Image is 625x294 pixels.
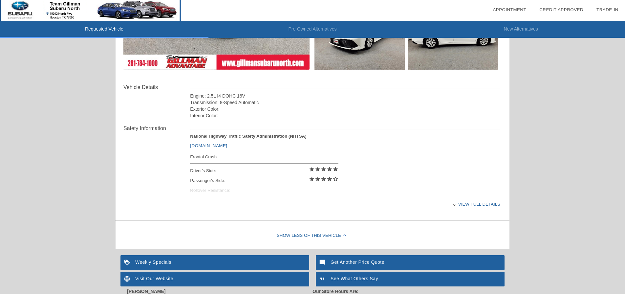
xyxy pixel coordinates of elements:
div: Exterior Color: [190,106,500,112]
a: Visit Our Website [120,272,309,286]
a: Credit Approved [539,7,583,12]
div: Vehicle Details [123,83,190,91]
i: star [309,166,315,172]
a: Get Another Price Quote [316,255,505,270]
div: View full details [190,196,500,212]
img: ic_format_quote_white_24dp_2x.png [316,272,331,286]
div: Transmission: 8-Speed Automatic [190,99,500,106]
i: star [327,166,333,172]
a: Weekly Specials [120,255,309,270]
a: Trade-In [596,7,618,12]
i: star [321,176,327,182]
strong: National Highway Traffic Safety Administration (NHTSA) [190,134,306,139]
li: Pre-Owned Alternatives [208,21,417,38]
strong: Our Store Hours Are: [312,289,358,294]
div: Passenger's Side: [190,176,338,186]
i: star [327,176,333,182]
img: ic_loyalty_white_24dp_2x.png [120,255,135,270]
li: New Alternatives [417,21,625,38]
a: [DOMAIN_NAME] [190,143,227,148]
i: star [321,166,327,172]
strong: [PERSON_NAME] [127,289,165,294]
i: star [309,176,315,182]
a: Appointment [493,7,526,12]
div: Frontal Crash [190,153,338,161]
img: ic_language_white_24dp_2x.png [120,272,135,286]
div: Interior Color: [190,112,500,119]
img: ic_mode_comment_white_24dp_2x.png [316,255,331,270]
i: star_border [333,176,338,182]
div: Engine: 2.5L I4 DOHC 16V [190,93,500,99]
a: See What Others Say [316,272,505,286]
i: star [333,166,338,172]
div: Safety Information [123,124,190,132]
i: star [315,176,321,182]
div: Show Less of this Vehicle [116,223,509,249]
div: Driver's Side: [190,166,338,176]
i: star [315,166,321,172]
